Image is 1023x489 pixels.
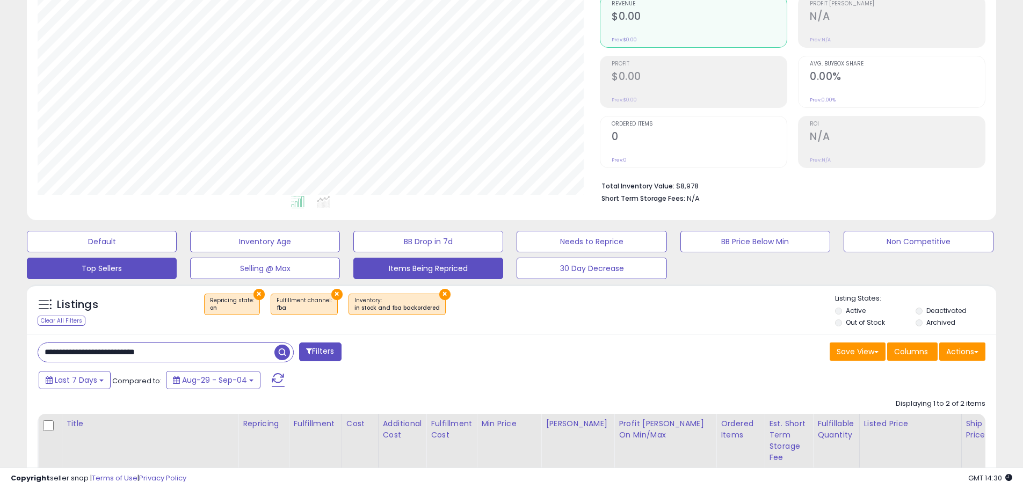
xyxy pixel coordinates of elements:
h2: 0.00% [810,70,985,85]
button: Save View [830,342,886,361]
div: Fulfillment [293,418,337,429]
button: Aug-29 - Sep-04 [166,371,260,389]
span: Ordered Items [612,121,787,127]
button: Inventory Age [190,231,340,252]
small: Prev: 0.00% [810,97,836,103]
strong: Copyright [11,473,50,483]
button: × [331,289,343,300]
div: Profit [PERSON_NAME] on Min/Max [619,418,712,441]
b: Total Inventory Value: [601,181,674,191]
h2: N/A [810,10,985,25]
a: Privacy Policy [139,473,186,483]
div: seller snap | | [11,473,186,484]
label: Out of Stock [846,318,885,327]
button: Items Being Repriced [353,258,503,279]
span: 2025-09-12 14:30 GMT [968,473,1012,483]
button: BB Drop in 7d [353,231,503,252]
button: Columns [887,342,938,361]
div: Cost [346,418,374,429]
span: Last 7 Days [55,375,97,385]
span: Repricing state : [210,296,254,312]
h5: Listings [57,297,98,312]
a: Terms of Use [92,473,137,483]
button: Filters [299,342,341,361]
button: Last 7 Days [39,371,111,389]
small: Prev: N/A [810,157,831,163]
div: Displaying 1 to 2 of 2 items [896,399,985,409]
div: Title [66,418,234,429]
h2: N/A [810,130,985,145]
p: Listing States: [835,294,996,304]
button: Needs to Reprice [517,231,666,252]
h2: 0 [612,130,787,145]
small: Prev: $0.00 [612,37,637,43]
span: Compared to: [112,376,162,386]
div: Ordered Items [721,418,760,441]
span: Inventory : [354,296,440,312]
span: Profit [PERSON_NAME] [810,1,985,7]
button: × [253,289,265,300]
div: Repricing [243,418,284,429]
span: Profit [612,61,787,67]
label: Deactivated [926,306,967,315]
button: 30 Day Decrease [517,258,666,279]
div: fba [277,304,332,312]
label: Active [846,306,866,315]
span: Fulfillment channel : [277,296,332,312]
button: BB Price Below Min [680,231,830,252]
span: ROI [810,121,985,127]
th: The percentage added to the cost of goods (COGS) that forms the calculator for Min & Max prices. [614,414,716,468]
div: Ship Price [966,418,988,441]
button: Selling @ Max [190,258,340,279]
span: N/A [687,193,700,203]
h2: $0.00 [612,10,787,25]
li: $8,978 [601,179,977,192]
button: × [439,289,451,300]
span: Columns [894,346,928,357]
div: Additional Cost [383,418,422,441]
div: in stock and fba backordered [354,304,440,312]
label: Archived [926,318,955,327]
button: Default [27,231,177,252]
div: [PERSON_NAME] [546,418,610,429]
div: Clear All Filters [38,316,85,326]
small: Prev: $0.00 [612,97,637,103]
div: on [210,304,254,312]
button: Actions [939,342,985,361]
button: Top Sellers [27,258,177,279]
div: Est. Short Term Storage Fee [769,418,808,463]
h2: $0.00 [612,70,787,85]
div: Fulfillable Quantity [817,418,854,441]
button: Non Competitive [844,231,993,252]
b: Short Term Storage Fees: [601,194,685,203]
small: Prev: N/A [810,37,831,43]
div: Fulfillment Cost [431,418,472,441]
span: Aug-29 - Sep-04 [182,375,247,385]
small: Prev: 0 [612,157,627,163]
div: Listed Price [864,418,957,429]
span: Avg. Buybox Share [810,61,985,67]
div: Min Price [481,418,536,429]
span: Revenue [612,1,787,7]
